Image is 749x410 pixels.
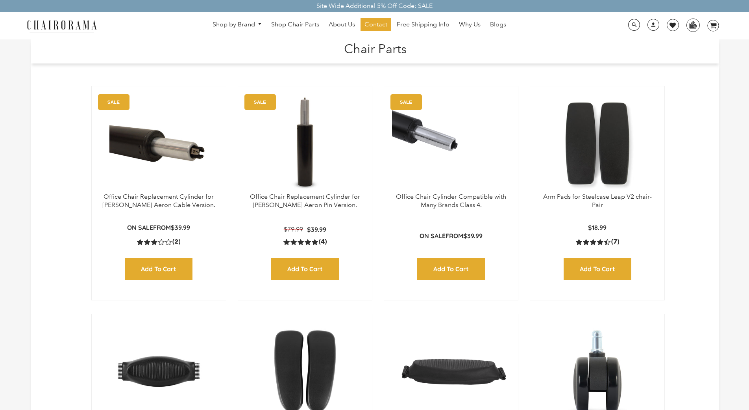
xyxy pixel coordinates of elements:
[392,94,510,193] img: Office Chair Cylinder Compatible with Many Brands Class 4. - chairorama
[564,258,631,280] input: Add to Cart
[100,94,218,193] a: Office Chair Replacement Cylinder for Herman Miller Aeron Cable Version. - chairorama Office Chai...
[455,18,485,31] a: Why Us
[538,94,656,193] img: Arm Pads for Steelcase Leap V2 chair- Pair - chairorama
[588,224,607,231] span: $18.99
[576,238,619,246] a: 4.4 rating (7 votes)
[246,94,364,193] a: Office Chair Replacement Cylinder for Herman Miller Aeron Pin Version. - chairorama Office Chair ...
[137,238,180,246] a: 3.0 rating (2 votes)
[400,99,412,104] text: SALE
[271,258,339,280] input: Add to Cart
[307,225,326,233] span: $39.99
[397,20,449,29] span: Free Shipping Info
[171,224,190,231] span: $39.99
[246,94,364,193] img: Office Chair Replacement Cylinder for Herman Miller Aeron Pin Version. - chairorama
[135,18,584,33] nav: DesktopNavigation
[127,224,190,232] p: from
[100,94,218,193] img: Office Chair Replacement Cylinder for Herman Miller Aeron Cable Version. - chairorama
[463,232,483,240] span: $39.99
[22,19,101,33] img: chairorama
[417,258,485,280] input: Add to Cart
[107,99,120,104] text: SALE
[329,20,355,29] span: About Us
[172,238,180,246] span: (2)
[420,232,483,240] p: from
[538,94,656,193] a: Arm Pads for Steelcase Leap V2 chair- Pair - chairorama Arm Pads for Steelcase Leap V2 chair- Pai...
[284,225,303,233] span: $79.99
[486,18,510,31] a: Blogs
[209,19,266,31] a: Shop by Brand
[396,193,506,209] a: Office Chair Cylinder Compatible with Many Brands Class 4.
[687,19,699,31] img: WhatsApp_Image_2024-07-12_at_16.23.01.webp
[459,20,481,29] span: Why Us
[392,94,510,193] a: Office Chair Cylinder Compatible with Many Brands Class 4. - chairorama Office Chair Cylinder Com...
[125,258,192,280] input: Add to Cart
[361,18,391,31] a: Contact
[283,238,327,246] a: 5.0 rating (4 votes)
[490,20,506,29] span: Blogs
[127,224,153,231] strong: On Sale
[102,193,215,209] a: Office Chair Replacement Cylinder for [PERSON_NAME] Aeron Cable Version.
[325,18,359,31] a: About Us
[267,18,323,31] a: Shop Chair Parts
[253,99,266,104] text: SALE
[364,20,387,29] span: Contact
[271,20,319,29] span: Shop Chair Parts
[543,193,652,209] a: Arm Pads for Steelcase Leap V2 chair- Pair
[250,193,360,209] a: Office Chair Replacement Cylinder for [PERSON_NAME] Aeron Pin Version.
[420,232,446,240] strong: On Sale
[611,238,619,246] span: (7)
[319,238,327,246] span: (4)
[393,18,453,31] a: Free Shipping Info
[39,39,711,56] h1: Chair Parts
